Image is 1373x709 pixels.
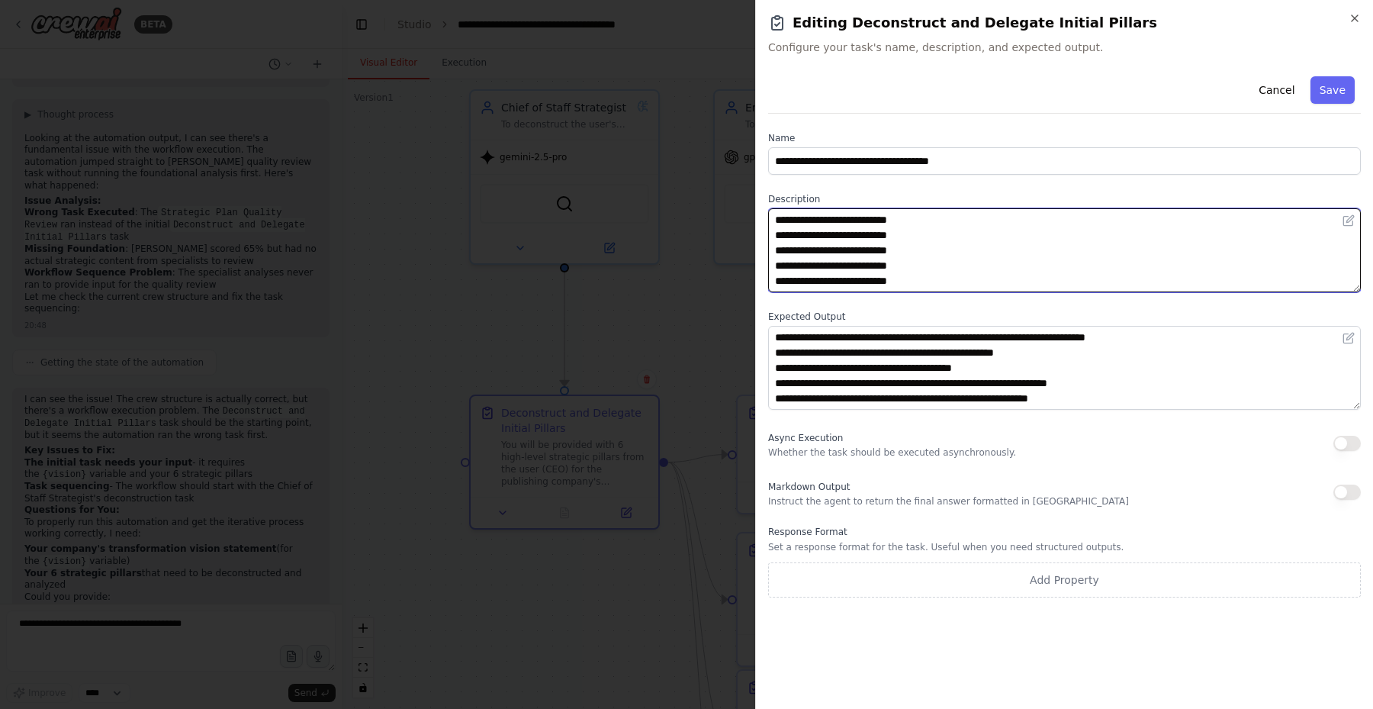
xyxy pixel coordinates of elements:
[768,132,1361,144] label: Name
[1249,76,1304,104] button: Cancel
[768,526,1361,538] label: Response Format
[1310,76,1355,104] button: Save
[768,12,1361,34] h2: Editing Deconstruct and Delegate Initial Pillars
[1339,329,1358,347] button: Open in editor
[768,495,1129,508] p: Instruct the agent to return the final answer formatted in [GEOGRAPHIC_DATA]
[768,193,1361,205] label: Description
[768,541,1361,553] p: Set a response format for the task. Useful when you need structured outputs.
[768,311,1361,323] label: Expected Output
[768,446,1016,459] p: Whether the task should be executed asynchronously.
[768,40,1361,55] span: Configure your task's name, description, and expected output.
[768,562,1361,598] button: Add Property
[768,433,843,443] span: Async Execution
[1339,211,1358,230] button: Open in editor
[768,482,850,492] span: Markdown Output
